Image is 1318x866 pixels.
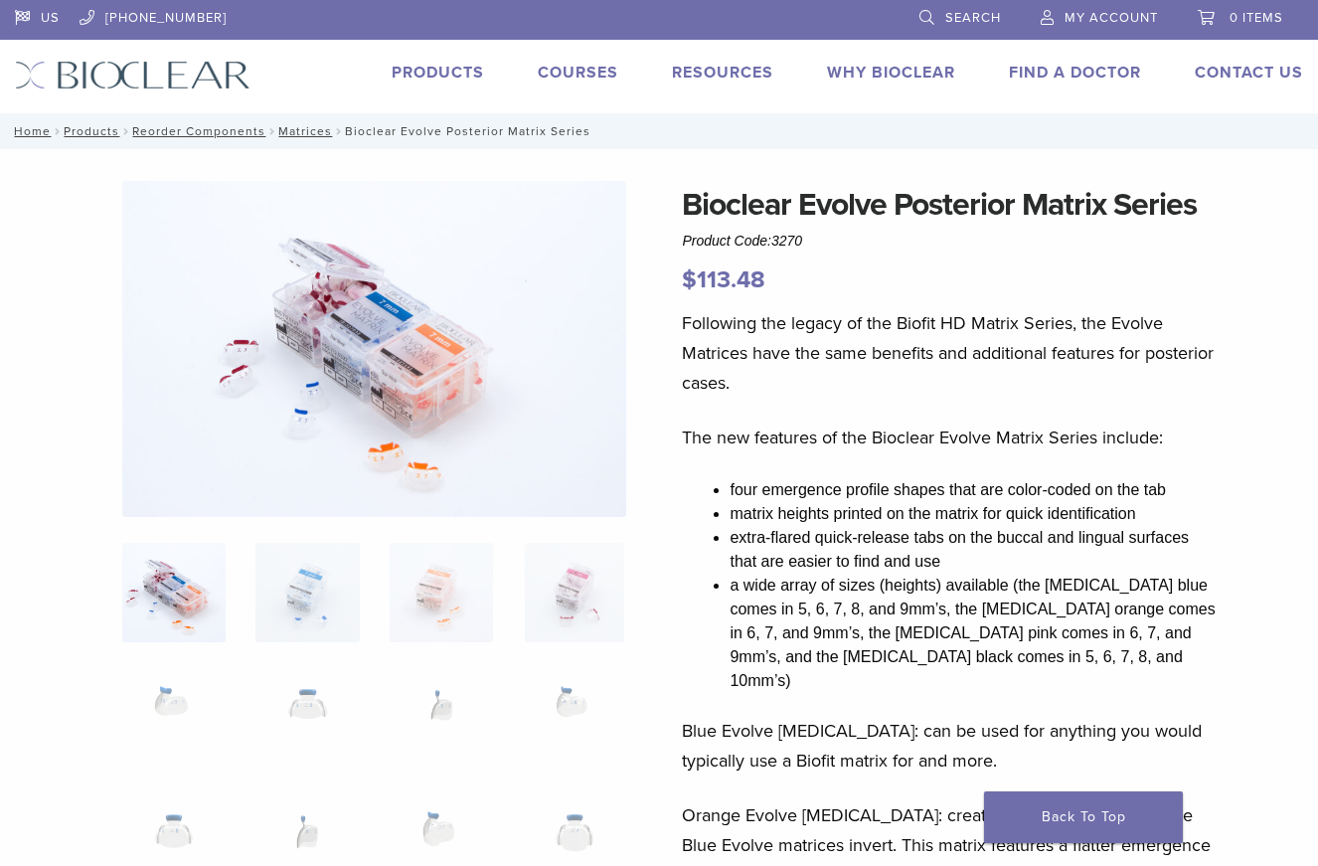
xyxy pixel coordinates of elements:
a: Find A Doctor [1009,63,1141,83]
li: four emergence profile shapes that are color-coded on the tab [730,478,1219,502]
img: Bioclear Evolve Posterior Matrix Series - Image 6 [255,668,359,768]
p: Blue Evolve [MEDICAL_DATA]: can be used for anything you would typically use a Biofit matrix for ... [682,716,1219,776]
span: $ [682,265,697,294]
li: extra-flared quick-release tabs on the buccal and lingual surfaces that are easier to find and use [730,526,1219,574]
a: Resources [672,63,773,83]
img: Bioclear Evolve Posterior Matrix Series - Image 3 [390,543,493,642]
a: Back To Top [984,791,1183,843]
span: Product Code: [682,233,802,249]
li: matrix heights printed on the matrix for quick identification [730,502,1219,526]
a: Matrices [278,124,332,138]
a: Contact Us [1195,63,1303,83]
a: Reorder Components [132,124,265,138]
h1: Bioclear Evolve Posterior Matrix Series [682,181,1219,229]
span: 3270 [771,233,802,249]
img: Evolve-refills-2-324x324.jpg [122,543,226,642]
bdi: 113.48 [682,265,765,294]
img: Bioclear [15,61,250,89]
span: Search [945,10,1001,26]
span: / [51,126,64,136]
a: Why Bioclear [827,63,955,83]
img: Bioclear Evolve Posterior Matrix Series - Image 8 [525,668,624,768]
img: Bioclear Evolve Posterior Matrix Series - Image 7 [392,668,491,768]
a: Home [8,124,51,138]
img: Bioclear Evolve Posterior Matrix Series - Image 4 [525,543,624,642]
span: / [265,126,278,136]
span: / [332,126,345,136]
img: Evolve-refills-2 [122,181,626,517]
a: Products [64,124,119,138]
span: 0 items [1230,10,1283,26]
p: Following the legacy of the Biofit HD Matrix Series, the Evolve Matrices have the same benefits a... [682,308,1219,398]
li: a wide array of sizes (heights) available (the [MEDICAL_DATA] blue comes in 5, 6, 7, 8, and 9mm’s... [730,574,1219,693]
p: The new features of the Bioclear Evolve Matrix Series include: [682,423,1219,452]
img: Bioclear Evolve Posterior Matrix Series - Image 2 [255,543,359,642]
a: Products [392,63,484,83]
img: Bioclear Evolve Posterior Matrix Series - Image 5 [122,668,226,768]
span: / [119,126,132,136]
span: My Account [1065,10,1158,26]
a: Courses [538,63,618,83]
